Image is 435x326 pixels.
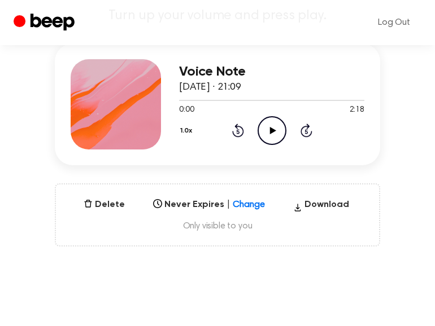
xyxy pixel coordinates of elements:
[179,104,194,116] span: 0:00
[367,9,421,36] a: Log Out
[69,221,366,232] span: Only visible to you
[179,82,241,92] span: [DATE] · 21:09
[79,198,129,212] button: Delete
[179,64,364,80] h3: Voice Note
[14,12,77,34] a: Beep
[350,104,364,116] span: 2:18
[179,121,197,140] button: 1.0x
[289,198,354,216] button: Download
